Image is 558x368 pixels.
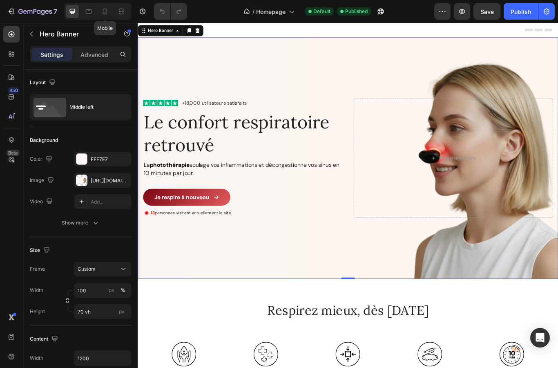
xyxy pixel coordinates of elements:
[30,334,60,345] div: Content
[69,98,119,117] div: Middle left
[118,285,128,295] button: px
[313,8,330,15] span: Default
[138,23,558,368] iframe: Design area
[91,156,129,163] div: FFF7F7
[80,50,108,59] p: Advanced
[119,308,125,314] span: px
[530,328,550,348] div: Open Intercom Messenger
[30,154,54,165] div: Color
[91,177,129,184] div: [URL][DOMAIN_NAME]
[74,283,131,298] input: px%
[30,137,58,144] div: Background
[109,287,114,294] div: px
[480,8,494,15] span: Save
[40,50,63,59] p: Settings
[154,3,187,20] div: Undo/Redo
[121,287,125,294] div: %
[54,7,57,16] p: 7
[30,355,43,362] div: Width
[78,265,96,273] span: Custom
[30,215,131,230] button: Show more
[252,7,254,16] span: /
[3,3,61,20] button: 7
[74,304,131,319] input: px
[256,7,286,16] span: Homepage
[91,198,129,206] div: Add...
[40,29,109,39] p: Hero Banner
[345,8,368,15] span: Published
[62,219,100,227] div: Show more
[6,150,20,156] div: Beta
[351,154,395,161] div: Drop element here
[30,287,43,294] label: Width
[30,196,54,207] div: Video
[511,7,531,16] div: Publish
[74,351,131,366] input: Auto
[473,3,500,20] button: Save
[30,265,45,273] label: Frame
[107,285,116,295] button: %
[504,3,538,20] button: Publish
[30,77,57,88] div: Layout
[74,262,131,276] button: Custom
[30,308,45,315] label: Height
[30,245,51,256] div: Size
[6,325,484,346] h2: Respirez mieux, dès [DATE]
[10,5,43,13] div: Hero Banner
[8,87,20,94] div: 450
[30,175,56,186] div: Image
